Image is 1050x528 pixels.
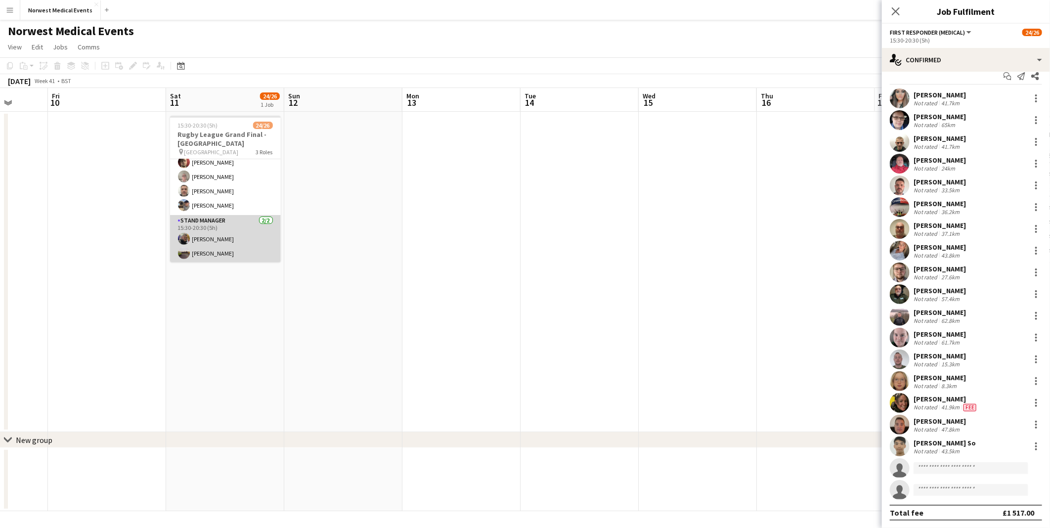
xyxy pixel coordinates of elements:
[877,97,887,108] span: 17
[52,91,60,100] span: Fri
[253,122,273,129] span: 24/26
[890,508,923,518] div: Total fee
[890,37,1042,44] div: 15:30-20:30 (5h)
[170,130,281,148] h3: Rugby League Grand Final - [GEOGRAPHIC_DATA]
[914,177,966,186] div: [PERSON_NAME]
[939,339,962,346] div: 61.7km
[939,121,957,129] div: 65km
[523,97,536,108] span: 14
[53,43,68,51] span: Jobs
[1022,29,1042,36] span: 24/26
[914,295,939,303] div: Not rated
[939,403,962,411] div: 41.9km
[256,148,273,156] span: 3 Roles
[914,134,966,143] div: [PERSON_NAME]
[939,252,962,259] div: 43.8km
[939,317,962,324] div: 62.8km
[261,101,279,108] div: 1 Job
[939,360,962,368] div: 15.3km
[939,208,962,216] div: 36.2km
[288,91,300,100] span: Sun
[939,447,962,455] div: 43.5km
[939,165,957,172] div: 24km
[170,91,181,100] span: Sat
[914,417,966,426] div: [PERSON_NAME]
[914,156,966,165] div: [PERSON_NAME]
[914,90,966,99] div: [PERSON_NAME]
[643,91,656,100] span: Wed
[914,308,966,317] div: [PERSON_NAME]
[890,29,965,36] span: First Responder (Medical)
[914,426,939,433] div: Not rated
[4,41,26,53] a: View
[914,286,966,295] div: [PERSON_NAME]
[939,426,962,433] div: 47.8km
[939,273,962,281] div: 27.6km
[74,41,104,53] a: Comms
[32,43,43,51] span: Edit
[169,97,181,108] span: 11
[33,77,57,85] span: Week 41
[184,148,239,156] span: [GEOGRAPHIC_DATA]
[8,43,22,51] span: View
[914,99,939,107] div: Not rated
[405,97,419,108] span: 13
[914,330,966,339] div: [PERSON_NAME]
[914,447,939,455] div: Not rated
[914,230,939,237] div: Not rated
[914,439,976,447] div: [PERSON_NAME] So
[170,124,281,215] app-card-role: Senior Responder (FREC 4 or Above)5/515:30-20:30 (5h)[PERSON_NAME] Doctor[PERSON_NAME][PERSON_NAM...
[963,404,976,411] span: Fee
[914,243,966,252] div: [PERSON_NAME]
[50,97,60,108] span: 10
[914,208,939,216] div: Not rated
[914,403,939,411] div: Not rated
[525,91,536,100] span: Tue
[914,264,966,273] div: [PERSON_NAME]
[939,382,959,390] div: 8.3km
[641,97,656,108] span: 15
[914,199,966,208] div: [PERSON_NAME]
[914,186,939,194] div: Not rated
[939,230,962,237] div: 37.1km
[1003,508,1034,518] div: £1 517.00
[406,91,419,100] span: Mon
[914,382,939,390] div: Not rated
[8,24,134,39] h1: Norwest Medical Events
[287,97,300,108] span: 12
[914,121,939,129] div: Not rated
[882,48,1050,72] div: Confirmed
[879,91,887,100] span: Fri
[28,41,47,53] a: Edit
[914,339,939,346] div: Not rated
[939,99,962,107] div: 41.7km
[939,295,962,303] div: 57.4km
[914,221,966,230] div: [PERSON_NAME]
[890,29,973,36] button: First Responder (Medical)
[914,273,939,281] div: Not rated
[178,122,218,129] span: 15:30-20:30 (5h)
[61,77,71,85] div: BST
[939,143,962,150] div: 41.7km
[914,165,939,172] div: Not rated
[170,215,281,263] app-card-role: Stand Manager2/215:30-20:30 (5h)[PERSON_NAME][PERSON_NAME]
[914,373,966,382] div: [PERSON_NAME]
[939,186,962,194] div: 33.5km
[914,252,939,259] div: Not rated
[914,112,966,121] div: [PERSON_NAME]
[49,41,72,53] a: Jobs
[914,317,939,324] div: Not rated
[914,143,939,150] div: Not rated
[170,116,281,262] app-job-card: 15:30-20:30 (5h)24/26Rugby League Grand Final - [GEOGRAPHIC_DATA] [GEOGRAPHIC_DATA]3 Roles Senior...
[78,43,100,51] span: Comms
[761,91,773,100] span: Thu
[20,0,101,20] button: Norwest Medical Events
[16,435,52,445] div: New group
[8,76,31,86] div: [DATE]
[260,92,280,100] span: 24/26
[914,395,978,403] div: [PERSON_NAME]
[962,403,978,411] div: Crew has different fees then in role
[882,5,1050,18] h3: Job Fulfilment
[759,97,773,108] span: 16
